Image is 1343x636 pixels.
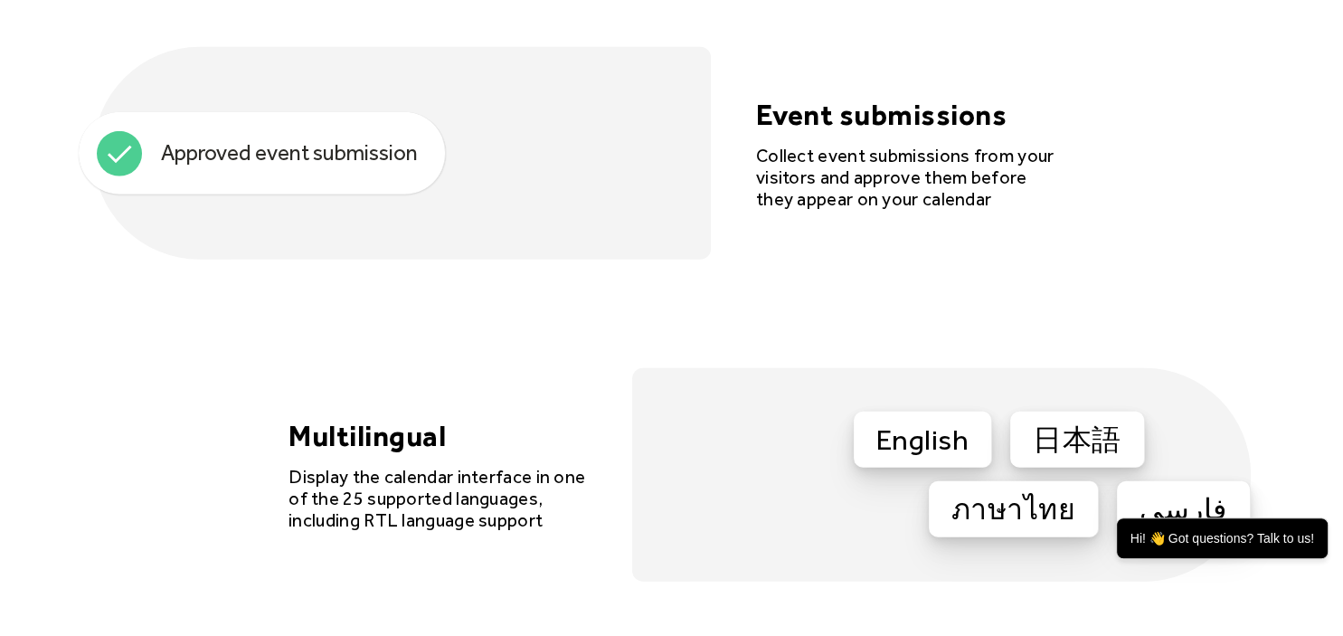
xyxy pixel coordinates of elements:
[1033,425,1121,454] div: 日本語
[951,495,1075,524] div: ภาษาไทย
[756,98,1055,132] h4: Event submissions
[288,419,587,453] h4: Multilingual
[876,425,969,454] div: English
[756,145,1055,210] div: Collect event submissions from your visitors and approve them before they appear on your calendar
[161,140,419,166] div: Approved event submission
[288,466,587,531] div: Display the calendar interface in one of the 25 supported languages, including RTL language support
